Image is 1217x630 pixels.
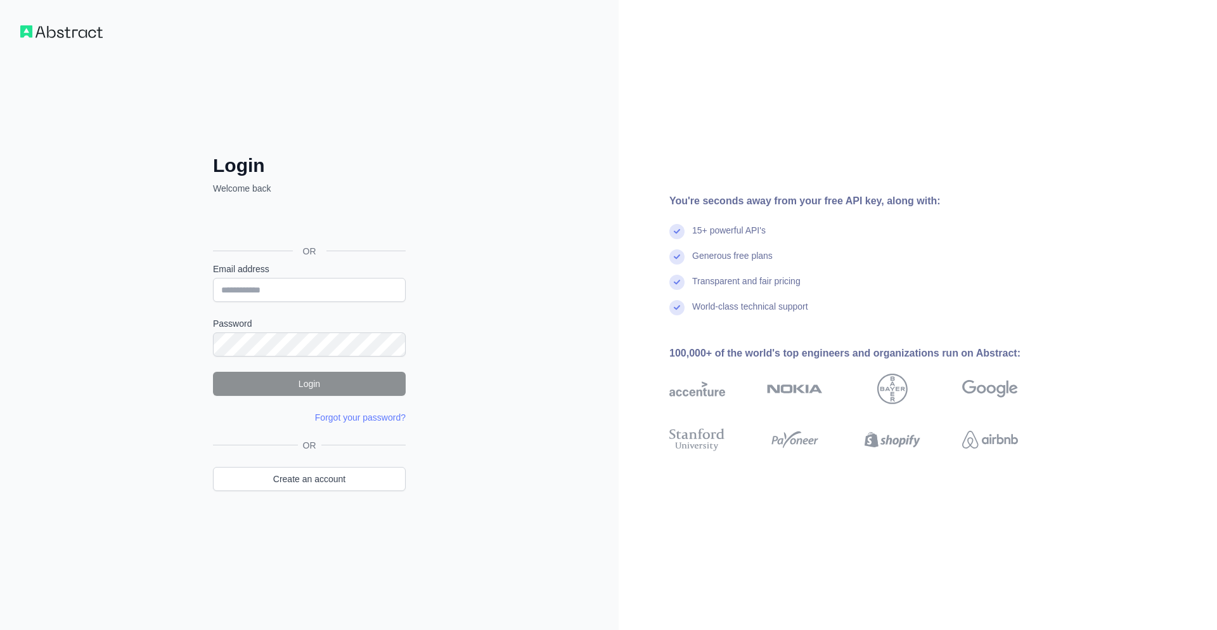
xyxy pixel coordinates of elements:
[20,25,103,38] img: Workflow
[669,275,685,290] img: check mark
[669,346,1059,361] div: 100,000+ of the world's top engineers and organizations run on Abstract:
[669,249,685,265] img: check mark
[669,426,725,454] img: stanford university
[767,374,823,404] img: nokia
[692,224,766,249] div: 15+ powerful API's
[669,374,725,404] img: accenture
[962,374,1018,404] img: google
[692,249,773,275] div: Generous free plans
[692,275,801,300] div: Transparent and fair pricing
[207,209,409,237] iframe: Pulsante Accedi con Google
[298,439,321,452] span: OR
[669,224,685,239] img: check mark
[865,426,920,454] img: shopify
[315,412,406,423] a: Forgot your password?
[213,317,406,330] label: Password
[877,374,908,404] img: bayer
[669,300,685,315] img: check mark
[692,300,808,325] div: World-class technical support
[213,467,406,491] a: Create an account
[213,263,406,275] label: Email address
[669,194,1059,209] div: You're seconds away from your free API key, along with:
[213,182,406,195] p: Welcome back
[962,426,1018,454] img: airbnb
[213,154,406,177] h2: Login
[213,372,406,396] button: Login
[293,245,326,258] span: OR
[767,426,823,454] img: payoneer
